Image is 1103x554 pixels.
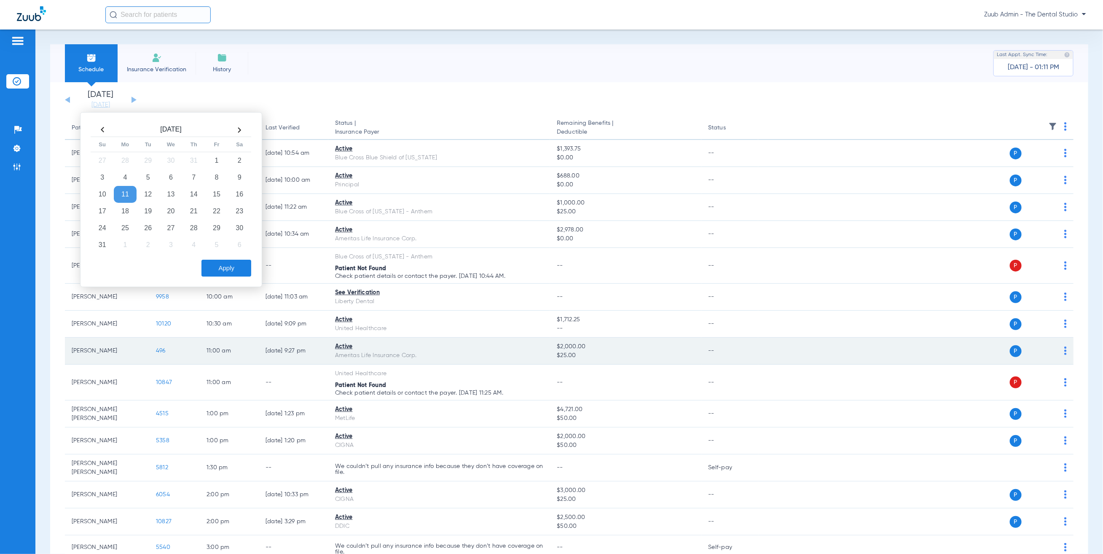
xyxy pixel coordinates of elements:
[1064,122,1067,131] img: group-dot-blue.svg
[557,153,695,162] span: $0.00
[557,432,695,441] span: $2,000.00
[335,463,543,475] p: We couldn’t pull any insurance info because they don’t have coverage on file.
[335,266,386,272] span: Patient Not Found
[1010,202,1022,213] span: P
[65,311,149,338] td: [PERSON_NAME]
[557,294,563,300] span: --
[65,365,149,401] td: [PERSON_NAME]
[557,342,695,351] span: $2,000.00
[1010,408,1022,420] span: P
[335,441,543,450] div: CIGNA
[557,145,695,153] span: $1,393.75
[1045,517,1054,526] img: x.svg
[1045,149,1054,157] img: x.svg
[335,199,543,207] div: Active
[1045,261,1054,270] img: x.svg
[701,284,758,311] td: --
[557,172,695,180] span: $688.00
[557,226,695,234] span: $2,978.00
[1064,52,1070,58] img: last sync help info
[259,194,328,221] td: [DATE] 11:22 AM
[11,36,24,46] img: hamburger-icon
[1064,320,1067,328] img: group-dot-blue.svg
[259,428,328,454] td: [DATE] 1:20 PM
[259,284,328,311] td: [DATE] 11:03 AM
[65,481,149,508] td: [PERSON_NAME]
[1045,463,1054,472] img: x.svg
[557,180,695,189] span: $0.00
[1064,261,1067,270] img: group-dot-blue.svg
[701,481,758,508] td: --
[65,338,149,365] td: [PERSON_NAME]
[1045,490,1054,499] img: x.svg
[328,116,550,140] th: Status |
[701,140,758,167] td: --
[200,311,259,338] td: 10:30 AM
[114,123,228,137] th: [DATE]
[156,519,172,524] span: 10827
[1010,516,1022,528] span: P
[1010,435,1022,447] span: P
[72,124,142,132] div: Patient Name
[335,414,543,423] div: MetLife
[200,428,259,454] td: 1:00 PM
[1010,148,1022,159] span: P
[335,273,543,279] p: Check patient details or contact the payer. [DATE] 10:44 AM.
[75,91,126,109] li: [DATE]
[156,321,171,327] span: 10120
[200,401,259,428] td: 1:00 PM
[557,495,695,504] span: $25.00
[701,221,758,248] td: --
[701,248,758,284] td: --
[1010,291,1022,303] span: P
[1064,347,1067,355] img: group-dot-blue.svg
[156,379,172,385] span: 10847
[701,338,758,365] td: --
[557,263,563,269] span: --
[701,194,758,221] td: --
[557,315,695,324] span: $1,712.25
[335,315,543,324] div: Active
[1064,463,1067,472] img: group-dot-blue.svg
[557,486,695,495] span: $3,000.00
[1008,63,1059,72] span: [DATE] - 01:11 PM
[1064,203,1067,211] img: group-dot-blue.svg
[110,11,117,19] img: Search Icon
[259,508,328,535] td: [DATE] 3:29 PM
[557,234,695,243] span: $0.00
[335,495,543,504] div: CIGNA
[557,513,695,522] span: $2,500.00
[17,6,46,21] img: Zuub Logo
[701,365,758,401] td: --
[105,6,211,23] input: Search for patients
[1064,378,1067,387] img: group-dot-blue.svg
[65,508,149,535] td: [PERSON_NAME]
[557,414,695,423] span: $50.00
[335,145,543,153] div: Active
[156,544,170,550] span: 5540
[557,544,563,550] span: --
[335,390,543,396] p: Check patient details or contact the payer. [DATE] 11:25 AM.
[65,284,149,311] td: [PERSON_NAME]
[335,253,543,261] div: Blue Cross of [US_STATE] - Anthem
[335,153,543,162] div: Blue Cross Blue Shield of [US_STATE]
[701,311,758,338] td: --
[335,522,543,531] div: DDIC
[200,365,259,401] td: 11:00 AM
[550,116,701,140] th: Remaining Benefits |
[217,53,227,63] img: History
[65,428,149,454] td: [PERSON_NAME]
[701,167,758,194] td: --
[1045,230,1054,238] img: x.svg
[701,454,758,481] td: Self-pay
[156,438,169,444] span: 5358
[335,207,543,216] div: Blue Cross of [US_STATE] - Anthem
[335,234,543,243] div: Ameritas Life Insurance Corp.
[1010,318,1022,330] span: P
[259,481,328,508] td: [DATE] 10:33 PM
[200,284,259,311] td: 10:00 AM
[259,401,328,428] td: [DATE] 1:23 PM
[335,351,543,360] div: Ameritas Life Insurance Corp.
[557,207,695,216] span: $25.00
[701,508,758,535] td: --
